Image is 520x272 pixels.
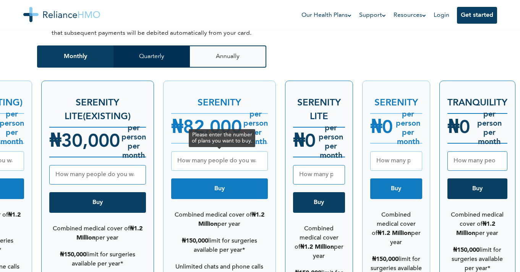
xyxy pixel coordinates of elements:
[23,7,100,22] img: Reliance HMO's Logo
[61,133,120,151] span: 30,000
[37,45,113,68] button: Monthly
[382,119,393,138] span: 0
[447,178,507,199] button: Buy
[393,110,422,147] h6: per person per month
[459,119,470,138] span: 0
[370,89,422,110] h3: SERENITY
[293,192,345,213] button: Buy
[120,124,146,160] h6: per person per month
[171,207,268,233] li: Combined medical cover of per year
[372,256,399,262] b: ₦150,000
[370,178,422,199] button: Buy
[49,192,146,213] button: Buy
[171,178,268,199] button: Buy
[60,252,86,258] b: ₦150,000
[182,238,208,244] b: ₦150,000
[293,220,345,265] li: Combined medical cover of per year
[453,247,480,253] b: ₦150,000
[377,230,411,236] b: ₦1.2 Million
[457,7,497,24] button: Get started
[447,115,470,142] h4: ₦
[447,151,507,171] input: How many people do you want to buy for?
[447,89,507,110] h3: TRANQUILITY
[49,89,146,124] h3: Serenity Lite(Existing)
[305,133,316,151] span: 0
[49,220,146,246] li: Combined medical cover of per year
[293,128,316,156] h4: ₦
[370,151,422,171] input: How many people do you want to buy for?
[113,45,190,68] button: Quarterly
[434,12,449,18] a: Login
[171,115,242,142] h4: ₦
[470,110,507,147] h6: per person per month
[242,110,268,147] h6: per person per month
[171,151,268,171] input: How many people do you want to buy for?
[49,165,146,185] input: How many people do you want to buy for?
[359,11,386,20] a: Support
[370,207,422,251] li: Combined medical cover of per year
[171,89,268,110] h3: SERENITY
[183,119,242,138] span: 82,000
[301,11,352,20] a: Our Health Plans
[316,124,345,160] h6: per person per month
[293,89,345,124] h3: SERENITY LITE
[49,128,120,156] h4: ₦
[190,45,266,68] button: Annually
[394,11,426,20] a: Resources
[447,207,507,242] li: Combined medical cover of per year
[300,244,334,250] b: ₦1.2 Million
[293,165,345,185] input: How many people do you want to buy for?
[171,233,268,259] li: limit for surgeries available per year*
[370,115,393,142] h4: ₦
